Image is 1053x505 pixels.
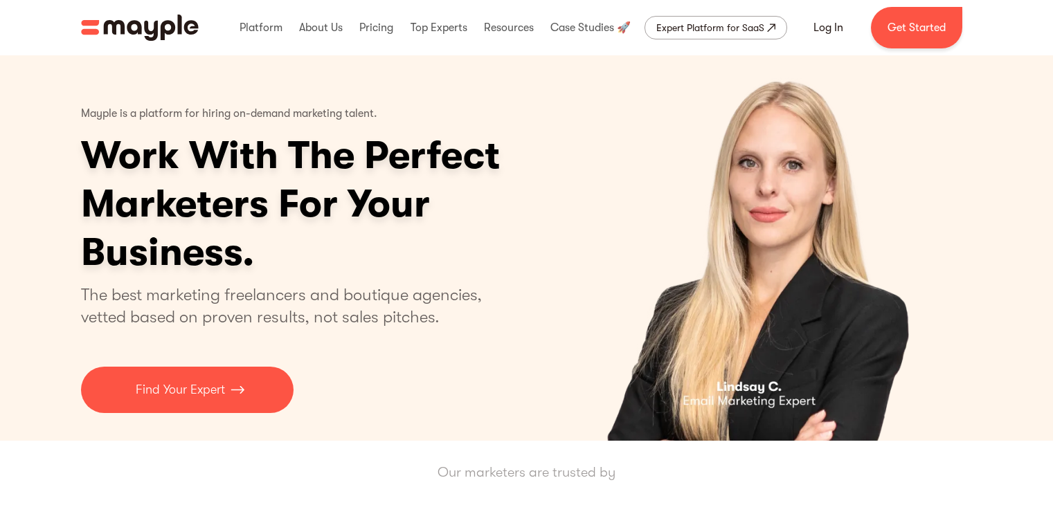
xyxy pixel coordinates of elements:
div: Expert Platform for SaaS [656,19,764,36]
a: Expert Platform for SaaS [645,16,787,39]
a: Find Your Expert [81,367,294,413]
h1: Work With The Perfect Marketers For Your Business. [81,131,607,277]
a: Log In [797,11,860,44]
p: Find Your Expert [136,380,225,399]
img: Mayple logo [81,15,199,41]
a: Get Started [871,7,962,48]
p: Mayple is a platform for hiring on-demand marketing talent. [81,97,377,131]
p: The best marketing freelancers and boutique agencies, vetted based on proven results, not sales p... [81,284,498,328]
